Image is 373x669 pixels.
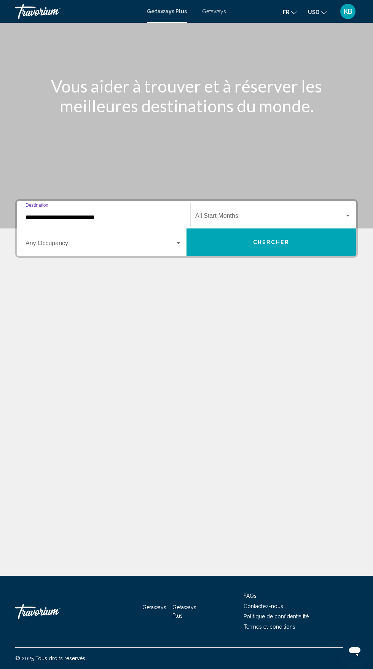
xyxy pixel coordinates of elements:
[283,9,289,15] span: fr
[15,600,91,623] a: Travorium
[244,624,295,630] a: Termes et conditions
[244,613,309,620] a: Politique de confidentialité
[343,639,367,663] iframe: Bouton de lancement de la fenêtre de messagerie
[15,4,139,19] a: Travorium
[15,655,86,661] span: © 2025 Tous droits réservés.
[147,8,187,14] a: Getaways Plus
[308,9,319,15] span: USD
[308,6,327,18] button: Change currency
[142,604,166,610] a: Getaways
[253,239,289,246] span: Chercher
[202,8,226,14] a: Getaways
[186,228,356,256] button: Chercher
[338,3,358,19] button: User Menu
[283,6,296,18] button: Change language
[172,604,196,619] a: Getaways Plus
[17,201,356,256] div: Search widget
[244,603,283,609] a: Contactez-nous
[244,593,257,599] a: FAQs
[344,8,352,15] span: KB
[44,76,329,116] h1: Vous aider à trouver et à réserver les meilleures destinations du monde.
